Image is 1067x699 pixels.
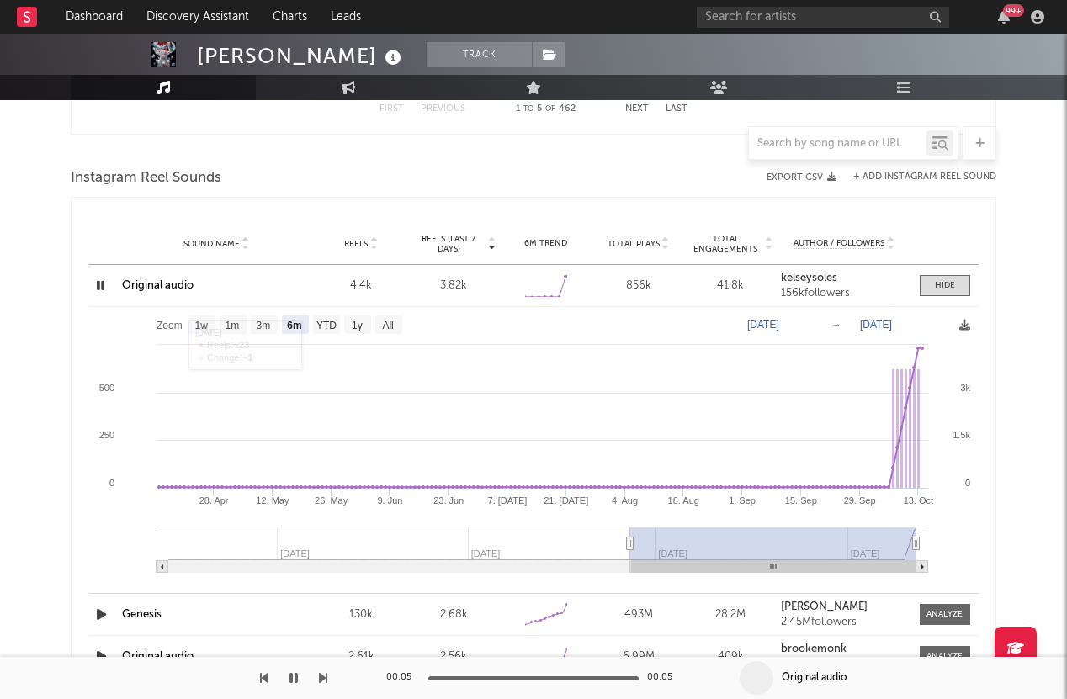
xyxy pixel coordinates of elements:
[781,601,868,612] strong: [PERSON_NAME]
[99,383,114,393] text: 500
[256,495,289,506] text: 12. May
[544,495,588,506] text: 21. [DATE]
[109,478,114,488] text: 0
[352,320,363,331] text: 1y
[319,649,403,665] div: 2.61k
[411,278,496,294] div: 3.82k
[433,495,464,506] text: 23. Jun
[122,651,194,662] a: Original audio
[488,495,528,506] text: 7. [DATE]
[71,168,221,188] span: Instagram Reel Sounds
[785,495,817,506] text: 15. Sep
[499,99,592,119] div: 1 5 462
[781,273,837,283] strong: kelseysoles
[382,320,393,331] text: All
[647,668,681,688] div: 00:05
[625,104,649,114] button: Next
[689,278,773,294] div: 41.8k
[99,430,114,440] text: 250
[781,643,907,655] a: brookemonk
[226,320,240,331] text: 1m
[597,278,681,294] div: 856k
[319,278,403,294] div: 4.4k
[157,320,183,331] text: Zoom
[380,104,404,114] button: First
[122,609,162,620] a: Genesis
[608,239,660,249] span: Total Plays
[831,319,841,331] text: →
[411,234,486,254] span: Reels (last 7 days)
[257,320,271,331] text: 3m
[668,495,699,506] text: 18. Aug
[199,495,229,506] text: 28. Apr
[504,237,588,250] div: 6M Trend
[749,137,926,151] input: Search by song name or URL
[316,320,337,331] text: YTD
[377,495,402,506] text: 9. Jun
[1003,4,1024,17] div: 99 +
[781,643,847,654] strong: brookemonk
[836,172,996,182] div: + Add Instagram Reel Sound
[523,105,533,113] span: to
[421,104,465,114] button: Previous
[747,319,779,331] text: [DATE]
[122,280,194,291] a: Original audio
[315,495,348,506] text: 26. May
[411,649,496,665] div: 2.56k
[287,320,301,331] text: 6m
[597,606,681,623] div: 493M
[183,239,240,249] span: Sound Name
[729,495,756,506] text: 1. Sep
[545,105,555,113] span: of
[998,10,1010,24] button: 99+
[953,430,970,440] text: 1.5k
[781,273,907,284] a: kelseysoles
[344,239,368,249] span: Reels
[781,288,907,299] div: 156k followers
[781,601,907,613] a: [PERSON_NAME]
[853,172,996,182] button: + Add Instagram Reel Sound
[597,649,681,665] div: 6.99M
[767,172,836,183] button: Export CSV
[666,104,687,114] button: Last
[965,478,970,488] text: 0
[427,42,532,67] button: Track
[844,495,876,506] text: 29. Sep
[960,383,970,393] text: 3k
[195,320,209,331] text: 1w
[782,670,847,686] div: Original audio
[386,668,420,688] div: 00:05
[697,7,949,28] input: Search for artists
[689,234,763,254] span: Total Engagements
[904,495,933,506] text: 13. Oct
[689,606,773,623] div: 28.2M
[411,606,496,623] div: 2.68k
[197,42,406,70] div: [PERSON_NAME]
[860,319,892,331] text: [DATE]
[689,649,773,665] div: 409k
[612,495,638,506] text: 4. Aug
[794,238,884,249] span: Author / Followers
[319,606,403,623] div: 130k
[781,617,907,628] div: 2.45M followers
